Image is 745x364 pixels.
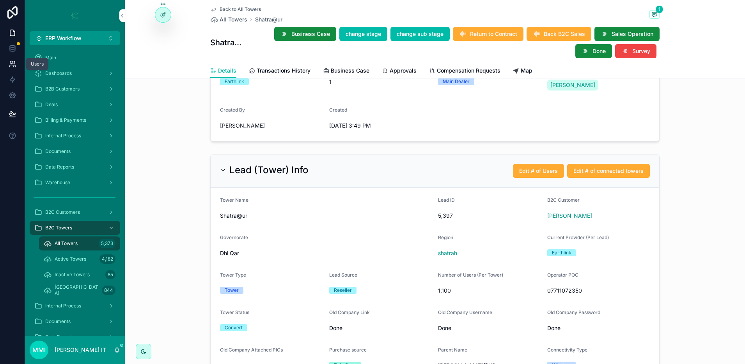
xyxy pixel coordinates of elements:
span: Created By [220,107,245,113]
span: Purchase source [329,347,367,353]
button: Done [575,44,612,58]
span: All Towers [55,240,78,247]
span: Current Provider (Per Lead) [547,234,609,240]
span: Approvals [390,67,417,75]
h1: Shatra@ur [210,37,245,48]
span: Tower Status [220,309,249,315]
span: Old Company Link [329,309,370,315]
span: Dhi Qar [220,249,239,257]
a: Transactions History [249,64,310,79]
span: ERP Workflow [45,34,82,42]
span: [PERSON_NAME] [550,81,595,89]
span: Tower Type [220,272,246,278]
span: Warehouse [45,179,70,186]
a: Back to All Towers [210,6,261,12]
span: Back to All Towers [220,6,261,12]
span: Back B2C Sales [544,30,585,38]
span: Parent Name [438,347,467,353]
span: Old Company Username [438,309,492,315]
a: [PERSON_NAME] [547,80,598,91]
a: B2C Customers [30,205,120,219]
div: 85 [105,270,115,279]
span: Done [547,324,650,332]
span: Data Reports [45,334,74,340]
button: Business Case [274,27,336,41]
button: 1 [649,10,660,20]
span: [DATE] 3:49 PM [329,122,432,130]
span: Active Towers [55,256,86,262]
span: Documents [45,148,71,154]
span: B2C Customers [45,209,80,215]
span: Old Company Password [547,309,600,315]
a: Active Towers4,182 [39,252,120,266]
div: Main Dealer [443,78,470,85]
span: Done [329,324,432,332]
span: Internal Process [45,133,81,139]
div: scrollable content [25,45,125,336]
span: shatrah [438,249,457,257]
span: Survey [632,47,650,55]
span: Operator POC [547,272,578,278]
span: 1 [329,78,432,86]
span: Number of Users (Per Tower) [438,272,503,278]
a: Main [30,51,120,65]
span: Governorate [220,234,248,240]
a: [GEOGRAPHIC_DATA]844 [39,283,120,297]
h2: Lead (Tower) Info [229,164,309,176]
a: Details [210,64,236,78]
span: Created [329,107,347,113]
a: Deals [30,98,120,112]
a: Data Reports [30,160,120,174]
a: All Towers5,373 [39,236,120,250]
div: Convert [225,324,243,331]
span: [PERSON_NAME] [220,122,265,130]
a: Internal Process [30,129,120,143]
span: Main [45,55,56,61]
span: Internal Process [45,303,81,309]
span: Documents [45,318,71,325]
div: Reseller [334,287,352,294]
span: Business Case [291,30,330,38]
a: Documents [30,314,120,328]
span: Inactive Towers [55,272,90,278]
span: Lead Source [329,272,357,278]
a: Warehouse [30,176,120,190]
button: Edit # of connected towers [567,164,650,178]
span: 1,100 [438,287,541,295]
span: Tower Name [220,197,248,203]
span: Details [218,67,236,75]
button: change stage [339,27,387,41]
span: Compensation Requests [437,67,500,75]
span: Dashboards [45,70,72,76]
div: Earthlink [552,249,571,256]
a: [PERSON_NAME] [547,212,592,220]
a: Business Case [323,64,369,79]
div: 4,182 [99,254,115,264]
span: Business Case [331,67,369,75]
span: Edit # of Users [519,167,558,175]
span: change stage [346,30,381,38]
span: Return to Contract [470,30,517,38]
span: Done [592,47,606,55]
a: B2B Customers [30,82,120,96]
button: Back B2C Sales [527,27,591,41]
span: Old Company Attached PICs [220,347,283,353]
a: Map [513,64,532,79]
img: App logo [69,9,81,22]
p: [PERSON_NAME] IT [55,346,106,354]
span: 1 [656,5,663,13]
div: Earthlink [225,78,244,85]
div: 844 [102,286,115,295]
span: Connectivity Type [547,347,587,353]
a: Dashboards [30,66,120,80]
a: Shatra@ur [255,16,282,23]
span: Region [438,234,453,240]
div: 5,373 [99,239,115,248]
span: MMI [32,345,46,355]
div: Users [31,61,44,67]
span: Shatra@ur [220,212,432,220]
span: All Towers [220,16,247,23]
a: Compensation Requests [429,64,500,79]
button: Return to Contract [453,27,523,41]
